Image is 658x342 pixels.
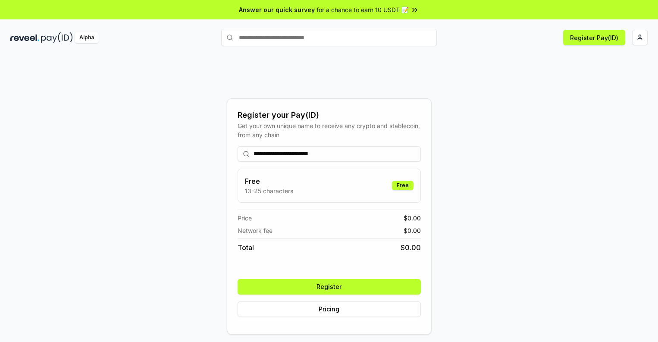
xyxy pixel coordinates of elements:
[404,226,421,235] span: $ 0.00
[563,30,625,45] button: Register Pay(ID)
[238,109,421,121] div: Register your Pay(ID)
[238,213,252,223] span: Price
[75,32,99,43] div: Alpha
[401,242,421,253] span: $ 0.00
[238,121,421,139] div: Get your own unique name to receive any crypto and stablecoin, from any chain
[238,279,421,295] button: Register
[41,32,73,43] img: pay_id
[238,301,421,317] button: Pricing
[316,5,409,14] span: for a chance to earn 10 USDT 📝
[238,242,254,253] span: Total
[239,5,315,14] span: Answer our quick survey
[238,226,273,235] span: Network fee
[392,181,414,190] div: Free
[245,186,293,195] p: 13-25 characters
[404,213,421,223] span: $ 0.00
[10,32,39,43] img: reveel_dark
[245,176,293,186] h3: Free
